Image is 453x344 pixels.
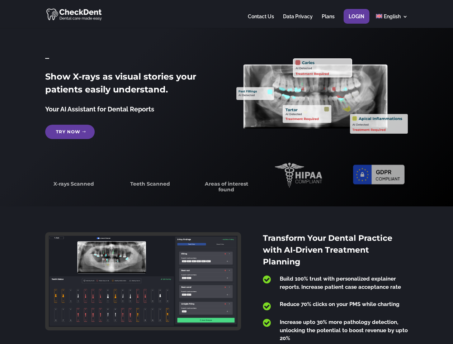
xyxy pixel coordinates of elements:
[376,14,408,28] a: English
[263,302,271,311] span: 
[280,319,408,341] span: Increase upto 30% more pathology detection, unlocking the potential to boost revenue by upto 20%
[248,14,274,28] a: Contact Us
[45,181,102,190] h3: X-rays Scanned
[45,51,49,60] span: _
[322,14,335,28] a: Plans
[263,318,271,328] span: 
[198,181,255,196] h3: Areas of interest found
[283,14,313,28] a: Data Privacy
[263,275,271,284] span: 
[263,233,392,267] span: Transform Your Dental Practice with AI-Driven Treatment Planning
[45,105,154,113] span: Your AI Assistant for Dental Reports
[349,14,364,28] a: Login
[236,58,407,134] img: X_Ray_annotated
[122,181,178,190] h3: Teeth Scanned
[45,70,216,100] h2: Show X-rays as visual stories your patients easily understand.
[280,301,400,307] span: Reduce 70% clicks on your PMS while charting
[46,7,103,21] img: CheckDent AI
[280,276,401,290] span: Build 100% trust with personalized explainer reports. Increase patient case acceptance rate
[384,14,401,19] span: English
[45,125,95,139] a: Try Now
